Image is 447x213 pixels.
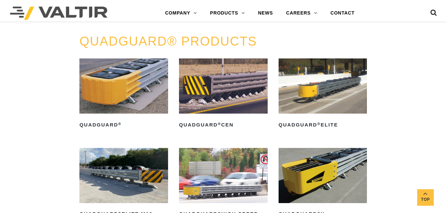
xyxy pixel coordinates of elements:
[417,189,434,206] a: Top
[279,58,367,130] a: QuadGuard®Elite
[251,7,280,20] a: NEWS
[280,7,324,20] a: CAREERS
[279,120,367,130] h2: QuadGuard Elite
[158,7,203,20] a: COMPANY
[118,122,121,126] sup: ®
[417,196,434,203] span: Top
[10,7,108,20] img: Valtir
[179,58,268,130] a: QuadGuard®CEN
[179,120,268,130] h2: QuadGuard CEN
[203,7,251,20] a: PRODUCTS
[218,122,221,126] sup: ®
[79,34,257,48] a: QUADGUARD® PRODUCTS
[324,7,361,20] a: CONTACT
[79,58,168,130] a: QuadGuard®
[79,120,168,130] h2: QuadGuard
[317,122,321,126] sup: ®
